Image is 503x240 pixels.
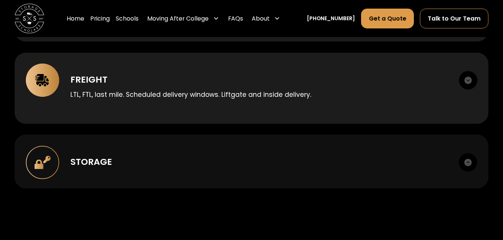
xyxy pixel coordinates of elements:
div: About [249,8,283,29]
a: home [15,4,44,33]
a: Home [67,8,84,29]
div: Storage [70,155,112,169]
div: Freight [70,73,107,86]
div: About [252,14,270,23]
a: Get a Quote [361,9,414,28]
a: Talk to Our Team [420,9,488,28]
a: FAQs [228,8,243,29]
a: Schools [116,8,139,29]
a: [PHONE_NUMBER] [307,15,355,22]
div: Moving After College [147,14,209,23]
div: Moving After College [144,8,222,29]
img: Storage Scholars main logo [15,4,44,33]
a: Pricing [90,8,110,29]
p: LTL, FTL, last mile. Scheduled delivery windows. Liftgate and inside delivery. [70,90,448,99]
